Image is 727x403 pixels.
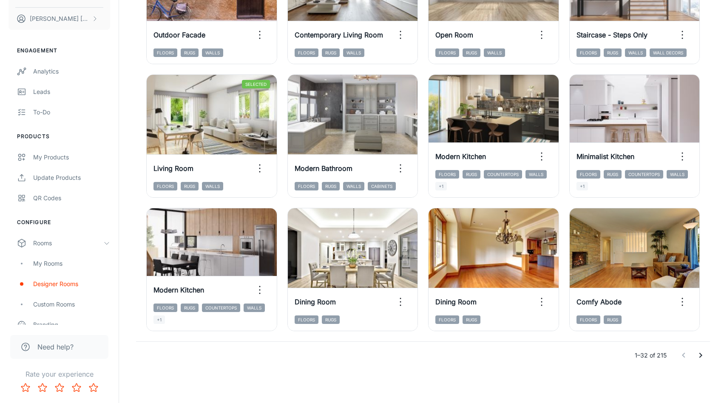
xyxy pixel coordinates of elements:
[525,170,547,179] span: Walls
[484,48,505,57] span: Walls
[435,48,459,57] span: Floors
[33,87,110,96] div: Leads
[295,297,336,307] h6: Dining Room
[295,163,352,173] h6: Modern Bathroom
[34,379,51,396] button: Rate 2 star
[153,30,205,40] h6: Outdoor Facade
[242,80,270,88] span: Selected
[576,30,647,40] h6: Staircase - Steps Only
[692,347,709,364] button: Go to next page
[463,170,480,179] span: Rugs
[33,153,110,162] div: My Products
[343,182,364,190] span: Walls
[576,182,588,190] span: +1
[435,151,486,162] h6: Modern Kitchen
[153,48,177,57] span: Floors
[181,182,199,190] span: Rugs
[322,315,340,324] span: Rugs
[576,170,600,179] span: Floors
[435,170,459,179] span: Floors
[33,300,110,309] div: Custom Rooms
[68,379,85,396] button: Rate 4 star
[33,173,110,182] div: Update Products
[650,48,687,57] span: Wall Decors
[85,379,102,396] button: Rate 5 star
[576,315,600,324] span: Floors
[435,297,477,307] h6: Dining Room
[153,285,204,295] h6: Modern Kitchen
[33,279,110,289] div: Designer Rooms
[33,238,103,248] div: Rooms
[33,108,110,117] div: To-do
[153,315,165,324] span: +1
[202,182,223,190] span: Walls
[635,351,667,360] p: 1–32 of 215
[435,315,459,324] span: Floors
[368,182,396,190] span: Cabinets
[30,14,90,23] p: [PERSON_NAME] [PERSON_NAME]
[51,379,68,396] button: Rate 3 star
[295,30,383,40] h6: Contemporary Living Room
[576,151,634,162] h6: Minimalist Kitchen
[435,182,447,190] span: +1
[295,182,318,190] span: Floors
[295,48,318,57] span: Floors
[625,48,646,57] span: Walls
[604,48,622,57] span: Rugs
[463,48,480,57] span: Rugs
[295,315,318,324] span: Floors
[153,304,177,312] span: Floors
[33,259,110,268] div: My Rooms
[625,170,663,179] span: Countertops
[202,48,223,57] span: Walls
[9,8,110,30] button: [PERSON_NAME] [PERSON_NAME]
[343,48,364,57] span: Walls
[244,304,265,312] span: Walls
[604,170,622,179] span: Rugs
[576,48,600,57] span: Floors
[33,67,110,76] div: Analytics
[37,342,74,352] span: Need help?
[463,315,480,324] span: Rugs
[322,182,340,190] span: Rugs
[33,193,110,203] div: QR Codes
[181,48,199,57] span: Rugs
[667,170,688,179] span: Walls
[576,297,622,307] h6: Comfy Abode
[17,379,34,396] button: Rate 1 star
[202,304,240,312] span: Countertops
[153,182,177,190] span: Floors
[181,304,199,312] span: Rugs
[153,163,193,173] h6: Living Room
[435,30,473,40] h6: Open Room
[7,369,112,379] p: Rate your experience
[322,48,340,57] span: Rugs
[484,170,522,179] span: Countertops
[33,320,110,329] div: Branding
[604,315,622,324] span: Rugs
